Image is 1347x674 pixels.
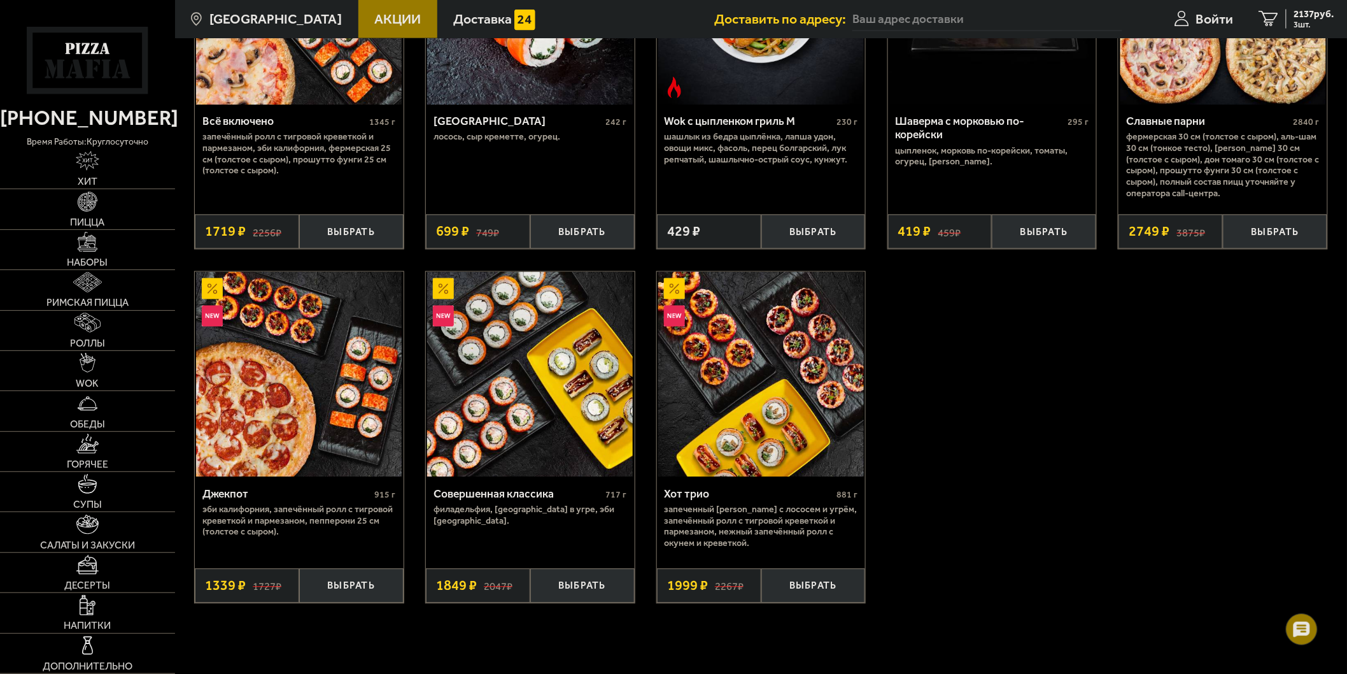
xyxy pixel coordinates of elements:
[434,115,603,129] div: [GEOGRAPHIC_DATA]
[530,569,635,603] button: Выбрать
[761,569,866,603] button: Выбрать
[476,225,499,239] s: 749 ₽
[1068,117,1089,128] span: 295 г
[433,278,454,299] img: Акционный
[1129,225,1170,239] span: 2749 ₽
[370,117,396,128] span: 1345 г
[657,272,866,478] a: АкционныйНовинкаХот трио
[836,117,857,128] span: 230 г
[667,579,708,593] span: 1999 ₽
[76,378,99,389] span: WOK
[70,338,105,348] span: Роллы
[605,490,626,501] span: 717 г
[1294,10,1334,19] span: 2137 руб.
[299,569,404,603] button: Выбрать
[436,579,477,593] span: 1849 ₽
[714,12,852,25] span: Доставить по адресу:
[896,146,1089,168] p: цыпленок, морковь по-корейски, томаты, огурец, [PERSON_NAME].
[658,272,864,478] img: Хот трио
[665,132,858,166] p: шашлык из бедра цыплёнка, лапша удон, овощи микс, фасоль, перец болгарский, лук репчатый, шашлычн...
[202,505,396,538] p: Эби Калифорния, Запечённый ролл с тигровой креветкой и пармезаном, Пепперони 25 см (толстое с сыр...
[73,499,102,510] span: Супы
[64,620,111,631] span: Напитки
[67,459,108,470] span: Горячее
[514,10,535,31] img: 15daf4d41897b9f0e9f617042186c801.svg
[530,215,635,249] button: Выбрать
[436,225,469,239] span: 699 ₽
[426,272,635,478] a: АкционныйНовинкаСовершенная классика
[1127,132,1320,199] p: Фермерская 30 см (толстое с сыром), Аль-Шам 30 см (тонкое тесто), [PERSON_NAME] 30 см (толстое с ...
[1294,117,1320,128] span: 2840 г
[434,132,627,143] p: лосось, Сыр креметте, огурец.
[667,225,700,239] span: 429 ₽
[1294,20,1334,29] span: 3 шт.
[65,580,111,591] span: Десерты
[665,488,834,501] div: Хот трио
[67,257,108,268] span: Наборы
[664,77,685,98] img: Острое блюдо
[992,215,1096,249] button: Выбрать
[253,225,281,239] s: 2256 ₽
[715,579,744,593] s: 2267 ₽
[1127,115,1291,129] div: Славные парни
[205,579,246,593] span: 1339 ₽
[195,272,404,478] a: АкционныйНовинкаДжекпот
[43,661,132,671] span: Дополнительно
[40,540,136,550] span: Салаты и закуски
[46,298,129,308] span: Римская пицца
[852,8,1122,31] input: Ваш адрес доставки
[202,278,223,299] img: Акционный
[202,488,372,501] div: Джекпот
[375,490,396,501] span: 915 г
[1223,215,1327,249] button: Выбрать
[665,505,858,550] p: Запеченный [PERSON_NAME] с лососем и угрём, Запечённый ролл с тигровой креветкой и пармезаном, Не...
[78,176,97,187] span: Хит
[299,215,404,249] button: Выбрать
[253,579,281,593] s: 1727 ₽
[202,132,396,177] p: Запечённый ролл с тигровой креветкой и пармезаном, Эби Калифорния, Фермерская 25 см (толстое с сы...
[202,115,367,129] div: Всё включено
[605,117,626,128] span: 242 г
[71,217,105,227] span: Пицца
[202,306,223,327] img: Новинка
[434,505,627,527] p: Филадельфия, [GEOGRAPHIC_DATA] в угре, Эби [GEOGRAPHIC_DATA].
[210,12,342,25] span: [GEOGRAPHIC_DATA]
[665,115,834,129] div: Wok с цыпленком гриль M
[898,225,931,239] span: 419 ₽
[896,115,1065,142] div: Шаверма с морковью по-корейски
[434,488,603,501] div: Совершенная классика
[761,215,866,249] button: Выбрать
[196,272,402,478] img: Джекпот
[70,419,105,429] span: Обеды
[205,225,246,239] span: 1719 ₽
[664,278,685,299] img: Акционный
[664,306,685,327] img: Новинка
[374,12,421,25] span: Акции
[433,306,454,327] img: Новинка
[427,272,633,478] img: Совершенная классика
[938,225,961,239] s: 459 ₽
[484,579,512,593] s: 2047 ₽
[1177,225,1206,239] s: 3875 ₽
[836,490,857,501] span: 881 г
[453,12,512,25] span: Доставка
[1196,12,1234,25] span: Войти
